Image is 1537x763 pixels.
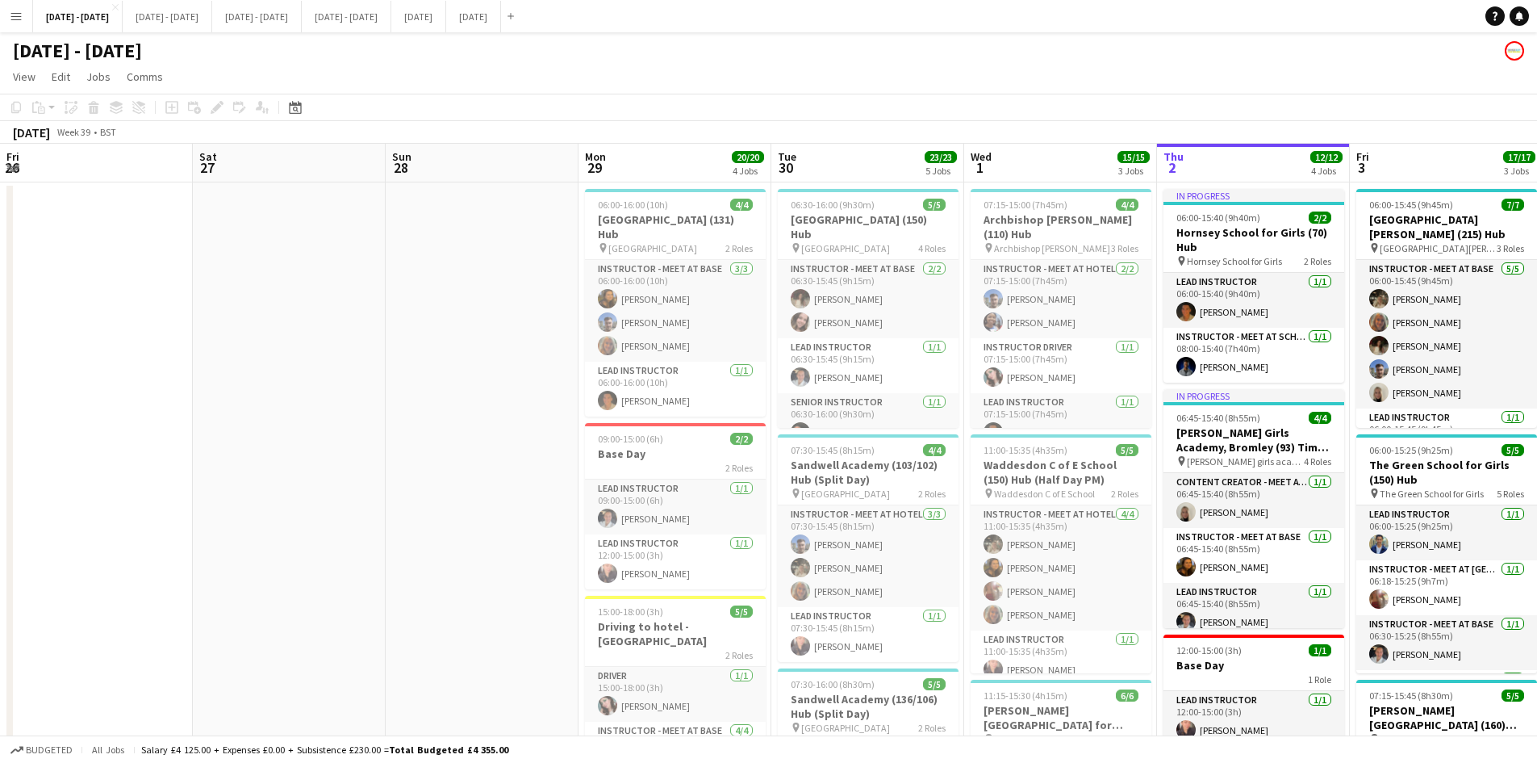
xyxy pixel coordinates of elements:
[1163,189,1344,202] div: In progress
[1161,158,1184,177] span: 2
[730,606,753,618] span: 5/5
[971,458,1151,487] h3: Waddesdon C of E School (150) Hub (Half Day PM)
[52,69,70,84] span: Edit
[971,189,1151,428] app-job-card: 07:15-15:00 (7h45m)4/4Archbishop [PERSON_NAME] (110) Hub Archbishop [PERSON_NAME]3 RolesInstructo...
[1163,583,1344,638] app-card-role: Lead Instructor1/106:45-15:40 (8h55m)[PERSON_NAME]
[971,393,1151,448] app-card-role: Lead Instructor1/107:15-15:00 (7h45m)[PERSON_NAME]
[730,199,753,211] span: 4/4
[1187,455,1304,467] span: [PERSON_NAME] girls academy bromley
[583,158,606,177] span: 29
[53,126,94,138] span: Week 39
[1356,505,1537,560] app-card-role: Lead Instructor1/106:00-15:25 (9h25m)[PERSON_NAME]
[80,66,117,87] a: Jobs
[971,212,1151,241] h3: Archbishop [PERSON_NAME] (110) Hub
[100,126,116,138] div: BST
[778,607,959,662] app-card-role: Lead Instructor1/107:30-15:45 (8h15m)[PERSON_NAME]
[302,1,391,32] button: [DATE] - [DATE]
[1311,165,1342,177] div: 4 Jobs
[918,488,946,500] span: 2 Roles
[1380,488,1484,500] span: The Green School for Girls
[1369,690,1453,702] span: 07:15-15:45 (8h30m)
[1504,165,1535,177] div: 3 Jobs
[775,158,796,177] span: 30
[778,189,959,428] div: 06:30-16:00 (9h30m)5/5[GEOGRAPHIC_DATA] (150) Hub [GEOGRAPHIC_DATA]4 RolesInstructor - Meet at Ba...
[1309,644,1331,656] span: 1/1
[923,199,946,211] span: 5/5
[968,158,992,177] span: 1
[1163,426,1344,455] h3: [PERSON_NAME] Girls Academy, Bromley (93) Time Attack
[585,480,766,535] app-card-role: Lead Instructor1/109:00-15:00 (6h)[PERSON_NAME]
[732,151,764,163] span: 20/20
[1356,409,1537,463] app-card-role: Lead Instructor1/106:00-15:45 (9h45m)
[778,692,959,721] h3: Sandwell Academy (136/106) Hub (Split Day)
[86,69,111,84] span: Jobs
[89,744,127,756] span: All jobs
[598,199,668,211] span: 06:00-16:00 (10h)
[1117,151,1150,163] span: 15/15
[1163,149,1184,164] span: Thu
[1356,260,1537,409] app-card-role: Instructor - Meet at Base5/506:00-15:45 (9h45m)[PERSON_NAME][PERSON_NAME][PERSON_NAME][PERSON_NAM...
[13,124,50,140] div: [DATE]
[1380,242,1497,254] span: [GEOGRAPHIC_DATA][PERSON_NAME]
[585,446,766,461] h3: Base Day
[585,149,606,164] span: Mon
[1369,444,1453,456] span: 06:00-15:25 (9h25m)
[446,1,501,32] button: [DATE]
[778,434,959,662] app-job-card: 07:30-15:45 (8h15m)4/4Sandwell Academy (103/102) Hub (Split Day) [GEOGRAPHIC_DATA]2 RolesInstruct...
[1497,488,1524,500] span: 5 Roles
[733,165,763,177] div: 4 Jobs
[391,1,446,32] button: [DATE]
[971,149,992,164] span: Wed
[971,434,1151,673] app-job-card: 11:00-15:35 (4h35m)5/5Waddesdon C of E School (150) Hub (Half Day PM) Waddesdon C of E School2 Ro...
[994,488,1095,500] span: Waddesdon C of E School
[608,242,697,254] span: [GEOGRAPHIC_DATA]
[1501,199,1524,211] span: 7/7
[1163,635,1344,746] div: 12:00-15:00 (3h)1/1Base Day1 RoleLead Instructor1/112:00-15:00 (3h)[PERSON_NAME]
[1163,389,1344,628] div: In progress06:45-15:40 (8h55m)4/4[PERSON_NAME] Girls Academy, Bromley (93) Time Attack [PERSON_NA...
[994,242,1110,254] span: Archbishop [PERSON_NAME]
[801,242,890,254] span: [GEOGRAPHIC_DATA]
[1356,703,1537,732] h3: [PERSON_NAME][GEOGRAPHIC_DATA] (160) Hub
[801,722,890,734] span: [GEOGRAPHIC_DATA]
[392,149,411,164] span: Sun
[199,149,217,164] span: Sat
[791,444,875,456] span: 07:30-15:45 (8h15m)
[123,1,212,32] button: [DATE] - [DATE]
[918,242,946,254] span: 4 Roles
[6,66,42,87] a: View
[778,393,959,448] app-card-role: Senior Instructor1/106:30-16:00 (9h30m)[PERSON_NAME]
[598,606,663,618] span: 15:00-18:00 (3h)
[1163,528,1344,583] app-card-role: Instructor - Meet at Base1/106:45-15:40 (8h55m)[PERSON_NAME]
[1356,189,1537,428] div: 06:00-15:45 (9h45m)7/7[GEOGRAPHIC_DATA][PERSON_NAME] (215) Hub [GEOGRAPHIC_DATA][PERSON_NAME]3 Ro...
[801,488,890,500] span: [GEOGRAPHIC_DATA]
[1176,644,1242,656] span: 12:00-15:00 (3h)
[971,260,1151,338] app-card-role: Instructor - Meet at Hotel2/207:15-15:00 (7h45m)[PERSON_NAME][PERSON_NAME]
[791,199,875,211] span: 06:30-16:00 (9h30m)
[8,741,75,759] button: Budgeted
[1501,690,1524,702] span: 5/5
[778,338,959,393] app-card-role: Lead Instructor1/106:30-15:45 (9h15m)[PERSON_NAME]
[13,69,36,84] span: View
[1111,488,1138,500] span: 2 Roles
[1309,412,1331,424] span: 4/4
[918,722,946,734] span: 2 Roles
[585,362,766,417] app-card-role: Lead Instructor1/106:00-16:00 (10h)[PERSON_NAME]
[585,423,766,589] app-job-card: 09:00-15:00 (6h)2/2Base Day2 RolesLead Instructor1/109:00-15:00 (6h)[PERSON_NAME]Lead Instructor1...
[1163,328,1344,383] app-card-role: Instructor - Meet at School1/108:00-15:40 (7h40m)[PERSON_NAME]
[1356,212,1537,241] h3: [GEOGRAPHIC_DATA][PERSON_NAME] (215) Hub
[1503,151,1535,163] span: 17/17
[1505,41,1524,61] app-user-avatar: Programmes & Operations
[1308,673,1331,685] span: 1 Role
[212,1,302,32] button: [DATE] - [DATE]
[778,212,959,241] h3: [GEOGRAPHIC_DATA] (150) Hub
[971,703,1151,732] h3: [PERSON_NAME][GEOGRAPHIC_DATA] for Boys (170) Hub (Half Day PM)
[33,1,123,32] button: [DATE] - [DATE]
[1163,691,1344,746] app-card-role: Lead Instructor1/112:00-15:00 (3h)[PERSON_NAME]
[778,505,959,607] app-card-role: Instructor - Meet at Hotel3/307:30-15:45 (8h15m)[PERSON_NAME][PERSON_NAME][PERSON_NAME]
[585,667,766,722] app-card-role: Driver1/115:00-18:00 (3h)[PERSON_NAME]
[1356,434,1537,673] app-job-card: 06:00-15:25 (9h25m)5/5The Green School for Girls (150) Hub The Green School for Girls5 RolesLead ...
[389,744,508,756] span: Total Budgeted £4 355.00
